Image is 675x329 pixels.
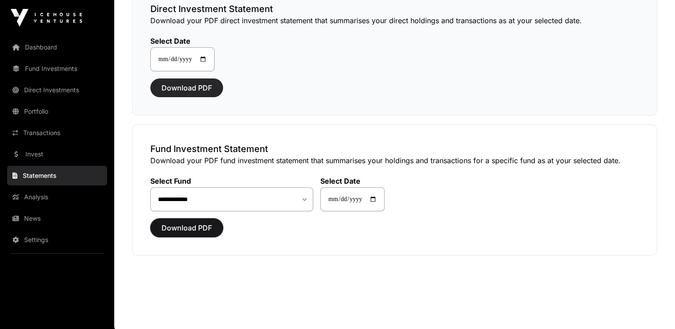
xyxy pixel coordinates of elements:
[320,177,385,185] label: Select Date
[150,78,223,97] button: Download PDF
[7,37,107,57] a: Dashboard
[150,155,639,166] p: Download your PDF fund investment statement that summarises your holdings and transactions for a ...
[7,123,107,143] a: Transactions
[162,222,212,233] span: Download PDF
[7,230,107,250] a: Settings
[150,87,223,96] a: Download PDF
[150,15,639,26] p: Download your PDF direct investment statement that summarises your direct holdings and transactio...
[630,286,675,329] iframe: Chat Widget
[7,144,107,164] a: Invest
[150,143,639,155] h3: Fund Investment Statement
[7,209,107,228] a: News
[150,37,215,45] label: Select Date
[7,59,107,78] a: Fund Investments
[11,9,82,27] img: Icehouse Ventures Logo
[150,218,223,237] button: Download PDF
[7,166,107,185] a: Statements
[150,177,313,185] label: Select Fund
[7,80,107,100] a: Direct Investments
[162,82,212,93] span: Download PDF
[150,3,639,15] h3: Direct Investment Statement
[7,102,107,121] a: Portfolio
[150,227,223,236] a: Download PDF
[7,187,107,207] a: Analysis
